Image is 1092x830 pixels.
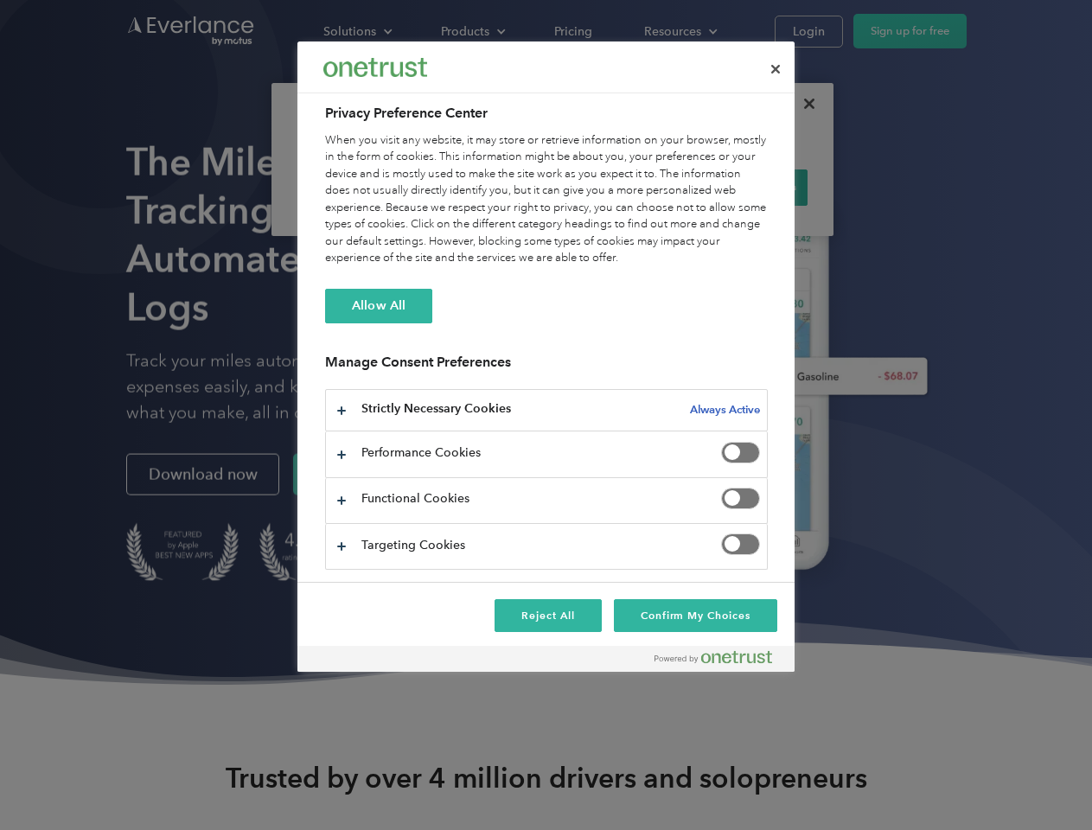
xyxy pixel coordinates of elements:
[323,50,427,85] div: Everlance
[323,58,427,76] img: Everlance
[325,289,432,323] button: Allow All
[495,599,602,632] button: Reject All
[614,599,777,632] button: Confirm My Choices
[655,650,772,664] img: Powered by OneTrust Opens in a new Tab
[325,354,768,380] h3: Manage Consent Preferences
[325,132,768,267] div: When you visit any website, it may store or retrieve information on your browser, mostly in the f...
[297,41,795,672] div: Privacy Preference Center
[655,650,786,672] a: Powered by OneTrust Opens in a new Tab
[297,41,795,672] div: Preference center
[325,103,768,124] h2: Privacy Preference Center
[757,50,795,88] button: Close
